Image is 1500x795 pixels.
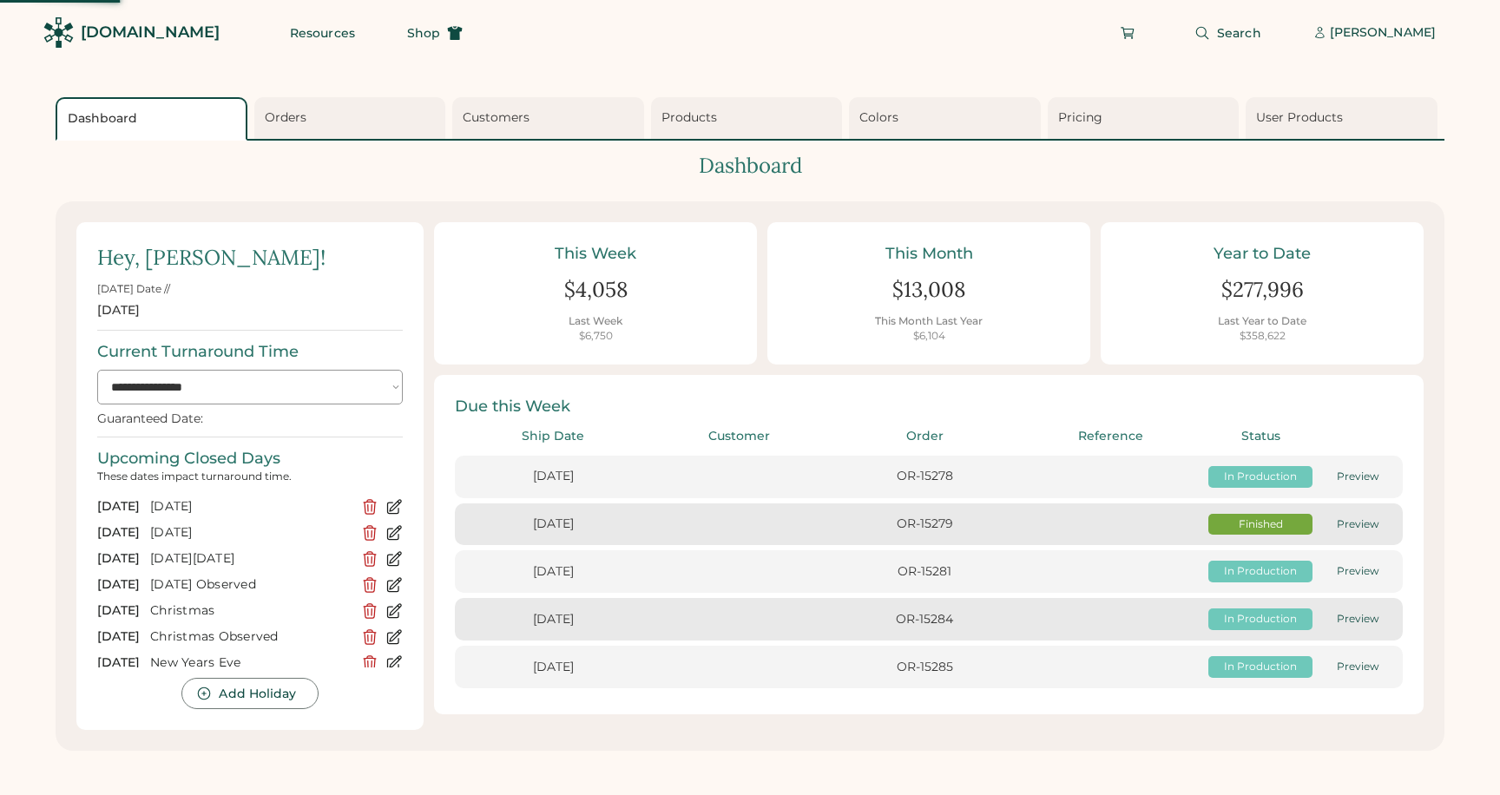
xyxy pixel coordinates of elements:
div: OR-15284 [837,611,1012,628]
div: Customer [651,428,826,445]
button: Search [1174,16,1282,50]
div: $277,996 [1221,275,1304,305]
div: [DATE] [465,659,641,676]
div: In Production [1208,564,1312,579]
span: Search [1217,27,1261,39]
div: [DATE] [150,498,351,516]
div: Order [837,428,1012,445]
div: Due this Week [455,396,1403,417]
img: Rendered Logo - Screens [43,17,74,48]
div: This Month Last Year [875,314,983,329]
div: OR-15285 [837,659,1012,676]
div: Dashboard [68,110,240,128]
div: Last Week [569,314,622,329]
div: In Production [1208,470,1312,484]
div: In Production [1208,612,1312,627]
div: Pricing [1058,109,1234,127]
div: Hey, [PERSON_NAME]! [97,243,326,273]
div: [DOMAIN_NAME] [81,22,220,43]
div: OR-15278 [837,468,1012,485]
div: [DATE] [97,576,140,594]
div: $358,622 [1240,329,1286,344]
div: Year to Date [1122,243,1403,265]
div: Preview [1323,660,1392,674]
div: [DATE] [97,550,140,568]
div: Products [661,109,838,127]
div: [DATE] [97,498,140,516]
div: [DATE] [465,611,641,628]
div: New Years Eve [150,654,351,672]
div: $6,104 [913,329,945,344]
button: Resources [269,16,376,50]
div: [DATE] [465,516,641,533]
div: Current Turnaround Time [97,341,299,363]
div: Reference [1023,428,1198,445]
div: Upcoming Closed Days [97,448,280,470]
div: [DATE] [150,524,351,542]
div: [DATE] [465,563,641,581]
div: Last Year to Date [1218,314,1306,329]
div: Orders [265,109,441,127]
div: [DATE] [97,628,140,646]
div: [DATE] [97,302,140,319]
div: Colors [859,109,1036,127]
div: Preview [1323,517,1392,532]
div: This Week [455,243,736,265]
div: OR-15279 [837,516,1012,533]
div: Preview [1323,470,1392,484]
div: These dates impact turnaround time. [97,470,403,483]
div: [DATE] [97,524,140,542]
div: Preview [1323,564,1392,579]
div: Preview [1323,612,1392,627]
div: Christmas Observed [150,628,351,646]
div: Christmas [150,602,351,620]
div: $4,058 [564,275,628,305]
div: $6,750 [579,329,613,344]
div: [DATE] [97,602,140,620]
div: This Month [788,243,1069,265]
div: [DATE] Observed [150,576,351,594]
div: User Products [1256,109,1432,127]
div: [DATE] Date // [97,282,170,297]
button: Add Holiday [181,678,318,709]
div: [DATE][DATE] [150,550,351,568]
div: Guaranteed Date: [97,411,203,426]
span: Shop [407,27,440,39]
div: In Production [1208,660,1312,674]
div: [DATE] [465,468,641,485]
div: [DATE] [97,654,140,672]
div: Ship Date [465,428,641,445]
div: [PERSON_NAME] [1330,24,1436,42]
div: Customers [463,109,639,127]
div: OR-15281 [837,563,1012,581]
div: Finished [1208,517,1312,532]
button: Shop [386,16,484,50]
div: $13,008 [892,275,965,305]
div: Dashboard [56,151,1444,181]
div: Status [1208,428,1312,445]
